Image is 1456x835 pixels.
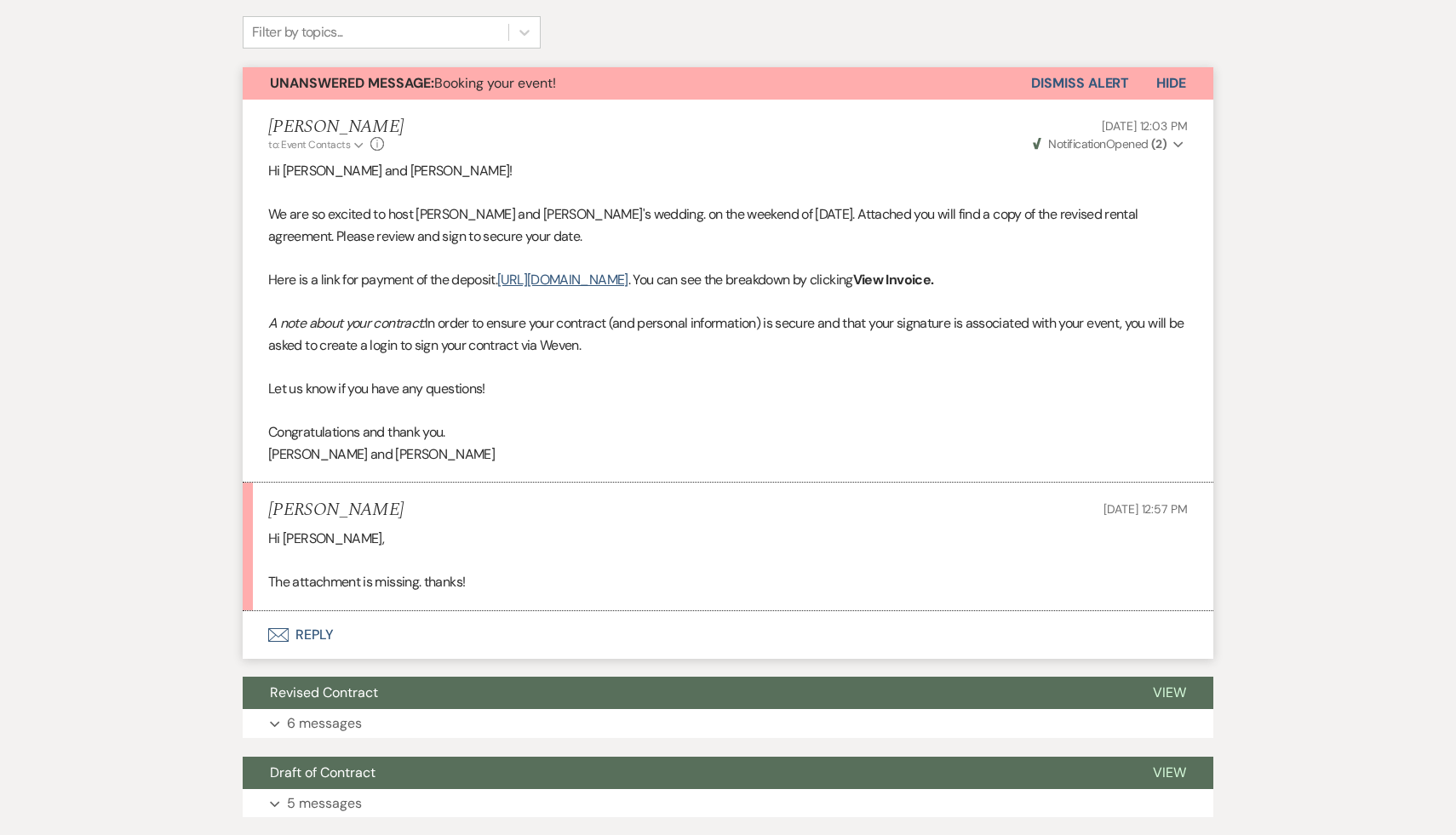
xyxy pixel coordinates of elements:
p: The attachment is missing. thanks! [268,571,1188,593]
span: View [1153,764,1186,781]
p: Congratulations and thank you. [268,421,1188,443]
div: Filter by topics... [252,22,343,43]
p: Let us know if you have any questions! [268,378,1188,400]
span: Revised Contract [270,683,378,701]
p: [PERSON_NAME] and [PERSON_NAME] [268,443,1188,466]
span: Booking your event! [270,74,556,92]
button: Hide [1129,67,1213,100]
button: Unanswered Message:Booking your event! [243,67,1031,100]
button: Reply [243,611,1213,659]
h5: [PERSON_NAME] [268,500,404,521]
p: Here is a link for payment of the deposit. . You can see the breakdown by clicking [268,269,1188,291]
p: Hi [PERSON_NAME] and [PERSON_NAME]! [268,160,1188,182]
button: View [1126,757,1213,789]
strong: Unanswered Message: [270,74,434,92]
button: View [1126,677,1213,709]
span: [DATE] 12:03 PM [1102,118,1188,134]
button: 6 messages [243,709,1213,738]
p: We are so excited to host [PERSON_NAME] and [PERSON_NAME]'s wedding. on the weekend of [DATE]. At... [268,203,1188,247]
span: Notification [1048,136,1105,152]
a: [URL][DOMAIN_NAME] [497,271,628,289]
p: Hi [PERSON_NAME], [268,528,1188,550]
span: Draft of Contract [270,764,375,781]
span: Opened [1033,136,1167,152]
strong: ( 2 ) [1151,136,1167,152]
em: A note about your contract: [268,314,425,332]
p: In order to ensure your contract (and personal information) is secure and that your signature is ... [268,312,1188,356]
span: [DATE] 12:57 PM [1103,501,1188,517]
span: to: Event Contacts [268,138,350,152]
strong: View Invoice. [853,271,934,289]
h5: [PERSON_NAME] [268,117,404,138]
button: Draft of Contract [243,757,1126,789]
button: 5 messages [243,789,1213,818]
button: to: Event Contacts [268,137,366,152]
span: View [1153,683,1186,701]
p: 5 messages [287,792,362,815]
button: Dismiss Alert [1031,67,1129,100]
button: Revised Contract [243,677,1126,709]
p: 6 messages [287,712,362,735]
button: NotificationOpened (2) [1030,135,1188,153]
span: Hide [1156,74,1186,92]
